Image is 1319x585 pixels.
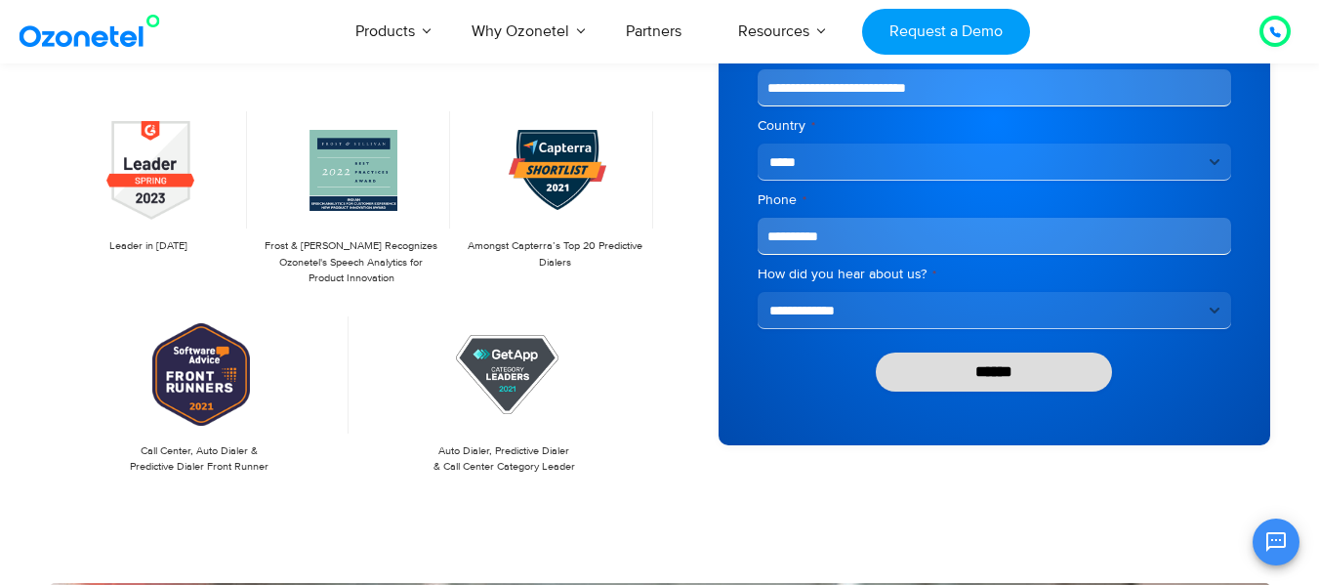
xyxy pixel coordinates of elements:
p: Auto Dialer, Predictive Dialer & Call Center Category Leader [364,443,644,476]
button: Open chat [1253,519,1299,565]
label: Country [758,116,1231,136]
p: Frost & [PERSON_NAME] Recognizes Ozonetel's Speech Analytics for Product Innovation [263,238,440,287]
p: Leader in [DATE] [60,238,237,255]
label: How did you hear about us? [758,265,1231,284]
p: Amongst Capterra’s Top 20 Predictive Dialers [466,238,643,271]
label: Phone [758,190,1231,210]
a: Request a Demo [862,9,1029,55]
p: Call Center, Auto Dialer & Predictive Dialer Front Runner [60,443,340,476]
